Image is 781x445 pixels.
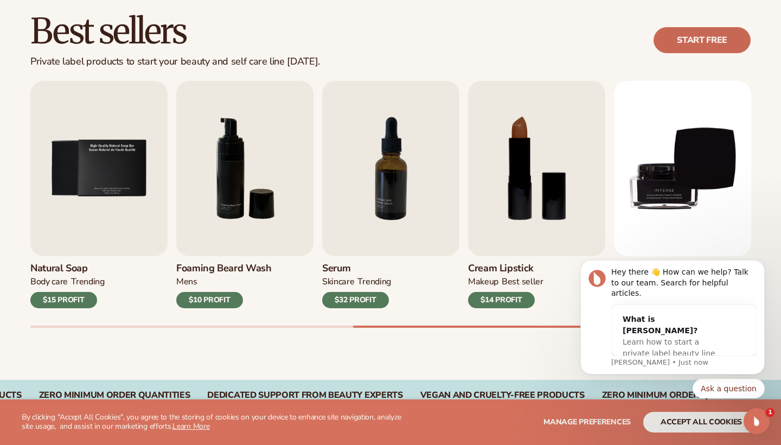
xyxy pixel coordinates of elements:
[322,81,459,308] a: 7 / 9
[207,390,402,400] div: DEDICATED SUPPORT FROM BEAUTY EXPERTS
[468,81,605,308] a: 8 / 9
[30,13,320,49] h2: Best sellers
[39,390,190,400] div: ZERO MINIMUM ORDER QUANTITIES
[322,276,354,288] div: SKINCARE
[654,27,751,53] a: Start free
[502,276,543,288] div: BEST SELLER
[322,263,391,275] h3: Serum
[176,292,243,308] div: $10 PROFIT
[322,292,389,308] div: $32 PROFIT
[468,292,535,308] div: $14 PROFIT
[564,258,781,440] iframe: Intercom notifications message
[22,413,408,431] p: By clicking "Accept All Cookies", you agree to the storing of cookies on your device to enhance s...
[176,276,197,288] div: mens
[30,81,168,308] a: 5 / 9
[420,390,585,400] div: Vegan and Cruelty-Free Products
[176,81,313,308] a: 6 / 9
[766,408,774,417] span: 1
[468,276,498,288] div: MAKEUP
[71,276,104,288] div: TRENDING
[172,421,209,431] a: Learn More
[614,81,751,308] a: 9 / 9
[176,263,272,275] h3: Foaming beard wash
[744,408,770,434] iframe: Intercom live chat
[468,263,543,275] h3: Cream Lipstick
[543,412,631,433] button: Manage preferences
[30,263,105,275] h3: Natural Soap
[30,292,97,308] div: $15 PROFIT
[30,276,68,288] div: BODY Care
[543,417,631,427] span: Manage preferences
[30,56,320,68] div: Private label products to start your beauty and self care line [DATE].
[357,276,390,288] div: TRENDING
